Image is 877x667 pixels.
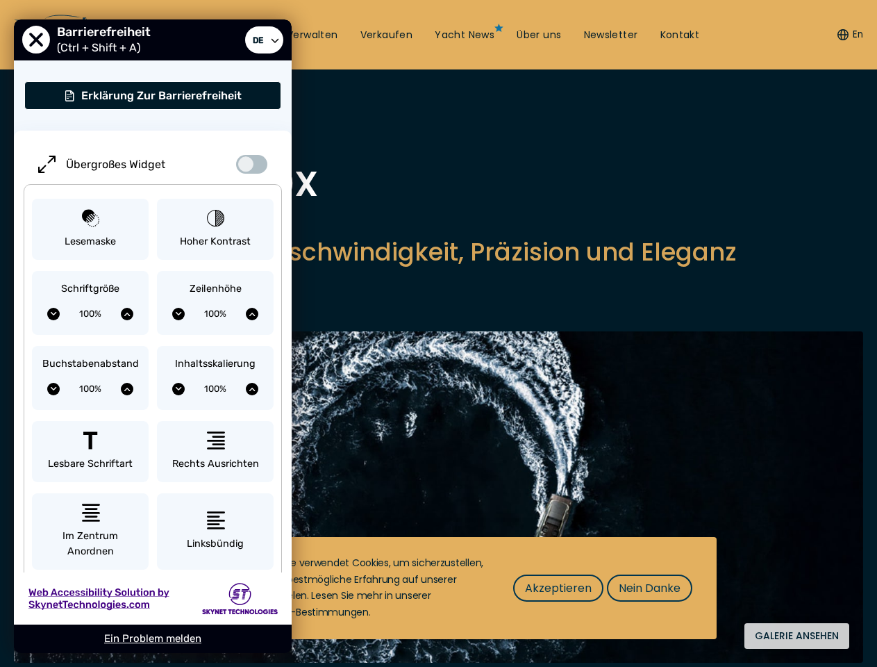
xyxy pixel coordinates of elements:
[246,308,258,320] button: Erhöhen Sie die Zeilenhöhe
[32,421,149,483] button: Lesbare Schriftart
[22,26,50,54] button: Schließen Sie das Menü 'Eingabehilfen'.
[32,199,149,261] button: Lesemaske
[14,235,737,269] h2: Neue Maßstäbe für Geschwindigkeit, Präzision und Eleganz
[81,89,242,102] span: Erklärung zur Barrierefreiheit
[157,421,274,483] button: Rechts ausrichten
[24,81,281,110] button: Erklärung zur Barrierefreiheit
[190,281,242,297] span: Zeilenhöhe
[14,167,737,201] h1: Performance 90X
[517,28,561,42] a: Über uns
[245,26,283,54] a: Sprache auswählen
[249,31,267,49] span: de
[360,28,413,42] a: Verkaufen
[60,379,121,400] span: Aktueller Buchstabenabstand
[231,605,369,619] a: Datenschutz-Bestimmungen
[619,579,680,597] span: Nein Danke
[104,632,201,645] a: Ein Problem melden
[157,199,274,261] button: Hoher Kontrast
[660,28,700,42] a: Kontakt
[231,555,485,621] div: Diese Website verwendet Cookies, um sicherzustellen, dass Sie die bestmögliche Erfahrung auf unse...
[66,158,165,171] span: Übergroßes Widget
[47,308,60,320] button: Verringern Sie die Schriftgröße
[513,575,603,602] button: Akzeptieren
[47,383,60,395] button: Buchstabenabstand verringern
[42,356,139,372] span: Buchstabenabstand
[28,586,169,611] img: Web Accessibility Solution by Skynet Technologies
[57,24,158,40] span: Barrierefreiheit
[246,383,258,395] button: Inhaltsskalierung erhöhen
[14,19,292,653] div: User Preferences
[14,331,863,663] img: Merk&Merk
[175,356,256,372] span: Inhaltsskalierung
[607,575,692,602] button: Nein Danke
[584,28,638,42] a: Newsletter
[121,383,133,395] button: Erhöhen Sie den Buchstabenabstand
[525,579,592,597] span: Akzeptieren
[287,28,338,42] a: Verwalten
[744,623,849,649] button: Galerie ansehen
[157,493,274,570] button: Linksbündig
[32,493,149,570] button: Im Zentrum anordnen
[185,379,246,400] span: Aktuelle Inhaltsskalierung
[172,308,185,320] button: Zeilenhöhe verringern
[202,583,278,614] img: Skynet
[837,28,863,42] button: En
[61,281,119,297] span: Schriftgröße
[121,308,133,320] button: Schriftgröße vergrößern
[57,41,147,54] span: (Ctrl + Shift + A)
[435,28,494,42] a: Yacht News
[185,304,246,324] span: Aktuelle Zeilenhöhe
[60,304,121,324] span: Aktuelle Schriftgröße
[14,573,292,625] a: Web Accessibility Solution by Skynet Technologies Skynet
[172,383,185,395] button: Inhaltsskalierung verringern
